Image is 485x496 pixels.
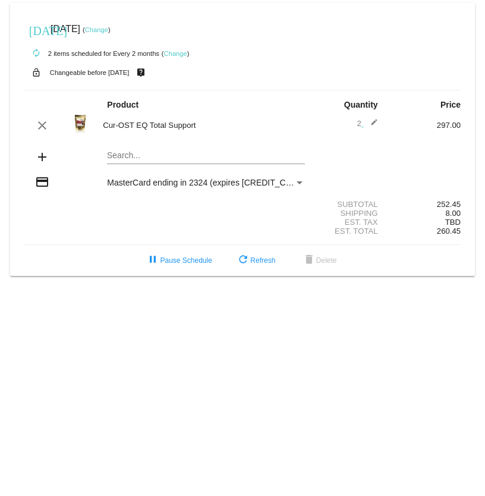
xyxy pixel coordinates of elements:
div: Subtotal [315,200,388,209]
div: Cur-OST EQ Total Support [97,121,315,130]
div: 297.00 [388,121,461,130]
a: Change [85,26,108,33]
mat-icon: autorenew [29,46,43,61]
div: Est. Tax [315,218,388,227]
mat-icon: delete [302,253,316,268]
strong: Price [440,100,461,109]
span: Pause Schedule [146,256,212,265]
small: 2 items scheduled for Every 2 months [24,50,159,57]
mat-icon: live_help [134,65,148,80]
mat-icon: [DATE] [29,23,43,37]
mat-icon: add [35,150,49,164]
span: 8.00 [445,209,461,218]
button: Delete [292,250,347,271]
strong: Quantity [344,100,378,109]
span: Refresh [236,256,275,265]
a: Change [164,50,187,57]
mat-icon: edit [364,118,378,133]
mat-select: Payment Method [107,178,305,187]
button: Refresh [226,250,285,271]
mat-icon: clear [35,118,49,133]
div: 252.45 [388,200,461,209]
mat-icon: lock_open [29,65,43,80]
mat-icon: credit_card [35,175,49,189]
button: Pause Schedule [136,250,221,271]
div: Est. Total [315,227,388,236]
span: MasterCard ending in 2324 (expires [CREDIT_CARD_DATA]) [107,178,334,187]
span: 2 [357,119,378,128]
span: TBD [445,218,461,227]
div: Shipping [315,209,388,218]
small: ( ) [162,50,190,57]
strong: Product [107,100,138,109]
span: Delete [302,256,337,265]
input: Search... [107,151,305,161]
small: ( ) [83,26,111,33]
img: EQ_Total_Support.png [71,112,90,136]
small: Changeable before [DATE] [50,69,130,76]
mat-icon: refresh [236,253,250,268]
span: 260.45 [437,227,461,236]
mat-icon: pause [146,253,160,268]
